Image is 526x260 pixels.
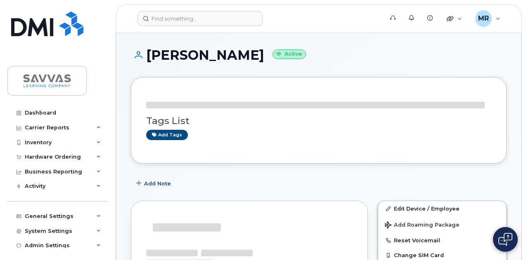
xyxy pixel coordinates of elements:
h1: [PERSON_NAME] [131,48,507,62]
h3: Tags List [146,116,491,126]
button: Add Roaming Package [378,216,506,233]
button: Add Note [131,176,178,191]
img: Open chat [498,233,512,246]
small: Active [272,49,306,59]
span: Add Roaming Package [385,222,460,230]
button: Reset Voicemail [378,233,506,248]
span: Add Note [144,180,171,187]
a: Edit Device / Employee [378,201,506,216]
a: Add tags [146,130,188,140]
